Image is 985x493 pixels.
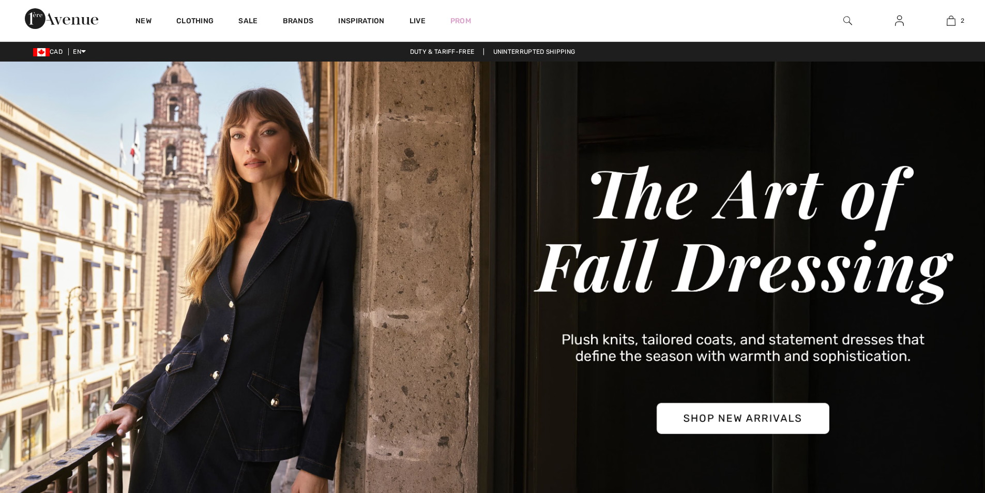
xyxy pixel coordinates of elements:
[338,17,384,27] span: Inspiration
[73,48,86,55] span: EN
[450,16,471,26] a: Prom
[926,14,976,27] a: 2
[135,17,151,27] a: New
[25,8,98,29] img: 1ère Avenue
[843,14,852,27] img: search the website
[887,14,912,27] a: Sign In
[919,462,975,488] iframe: Opens a widget where you can chat to one of our agents
[961,16,964,25] span: 2
[33,48,50,56] img: Canadian Dollar
[33,48,67,55] span: CAD
[176,17,214,27] a: Clothing
[238,17,257,27] a: Sale
[947,14,956,27] img: My Bag
[895,14,904,27] img: My Info
[410,16,426,26] a: Live
[283,17,314,27] a: Brands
